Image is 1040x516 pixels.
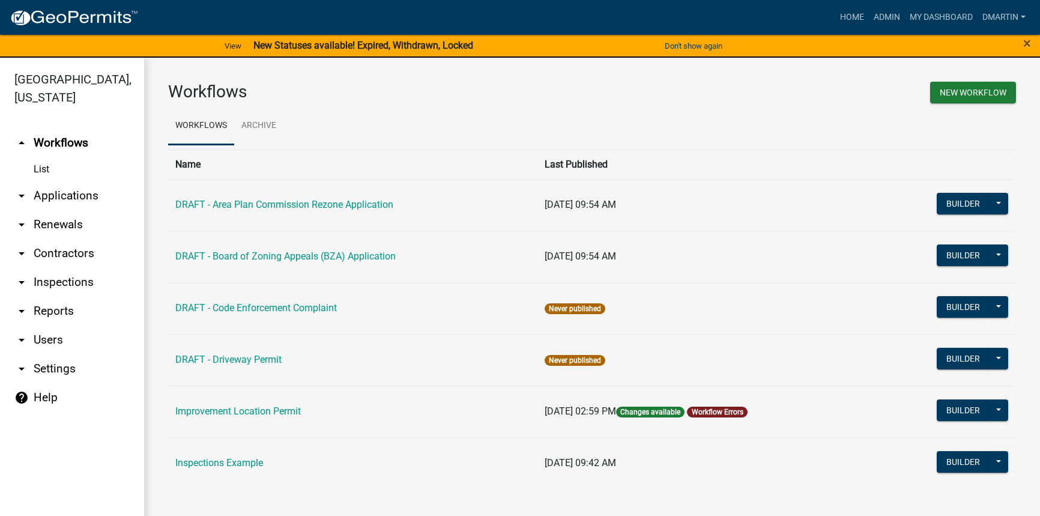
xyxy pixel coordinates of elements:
button: Builder [937,348,990,369]
a: DRAFT - Driveway Permit [175,354,282,365]
span: × [1023,35,1031,52]
button: Builder [937,399,990,421]
i: arrow_drop_down [14,333,29,347]
span: Never published [545,355,605,366]
i: help [14,390,29,405]
a: Inspections Example [175,457,263,469]
a: View [220,36,246,56]
a: Workflows [168,107,234,145]
span: Changes available [616,407,685,417]
span: Never published [545,303,605,314]
a: Workflow Errors [692,408,743,416]
i: arrow_drop_up [14,136,29,150]
span: [DATE] 09:54 AM [545,250,616,262]
a: DRAFT - Area Plan Commission Rezone Application [175,199,393,210]
h3: Workflows [168,82,583,102]
a: DRAFT - Board of Zoning Appeals (BZA) Application [175,250,396,262]
i: arrow_drop_down [14,362,29,376]
a: dmartin [978,6,1030,29]
a: Admin [869,6,905,29]
button: Builder [937,193,990,214]
a: Archive [234,107,283,145]
button: Builder [937,451,990,473]
a: Home [835,6,869,29]
span: [DATE] 09:42 AM [545,457,616,469]
th: Name [168,150,537,179]
th: Last Published [537,150,879,179]
span: [DATE] 09:54 AM [545,199,616,210]
button: Close [1023,36,1031,50]
span: [DATE] 02:59 PM [545,405,616,417]
i: arrow_drop_down [14,304,29,318]
button: Builder [937,244,990,266]
strong: New Statuses available! Expired, Withdrawn, Locked [253,40,473,51]
i: arrow_drop_down [14,275,29,290]
i: arrow_drop_down [14,189,29,203]
a: My Dashboard [905,6,978,29]
button: Don't show again [660,36,727,56]
i: arrow_drop_down [14,246,29,261]
a: Improvement Location Permit [175,405,301,417]
button: New Workflow [930,82,1016,103]
button: Builder [937,296,990,318]
a: DRAFT - Code Enforcement Complaint [175,302,337,314]
i: arrow_drop_down [14,217,29,232]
